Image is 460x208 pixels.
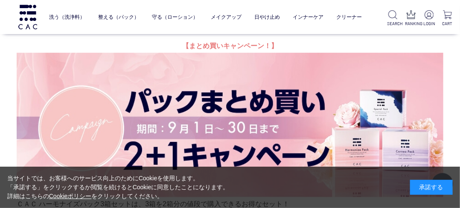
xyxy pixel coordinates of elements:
a: CART [442,10,453,27]
a: インナーケア [293,8,323,26]
p: LOGIN [423,20,435,27]
a: Cookieポリシー [49,193,92,199]
p: SEARCH [387,20,399,27]
p: 【まとめ買いキャンペーン！】 [17,39,443,53]
img: logo [17,5,38,29]
a: SEARCH [387,10,399,27]
a: 守る（ローション） [152,8,198,26]
a: メイクアップ [211,8,242,26]
a: 日やけ止め [254,8,280,26]
p: CART [442,20,453,27]
div: 当サイトでは、お客様へのサービス向上のためにCookieを使用します。 「承諾する」をクリックするか閲覧を続けるとCookieに同意したことになります。 詳細はこちらの をクリックしてください。 [7,174,229,201]
img: パックキャンペーン [17,53,443,197]
a: クリーナー [337,8,362,26]
a: 洗う（洗浄料） [49,8,85,26]
div: 承諾する [410,180,453,195]
a: RANKING [405,10,417,27]
a: 整える（パック） [98,8,139,26]
a: LOGIN [423,10,435,27]
p: RANKING [405,20,417,27]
